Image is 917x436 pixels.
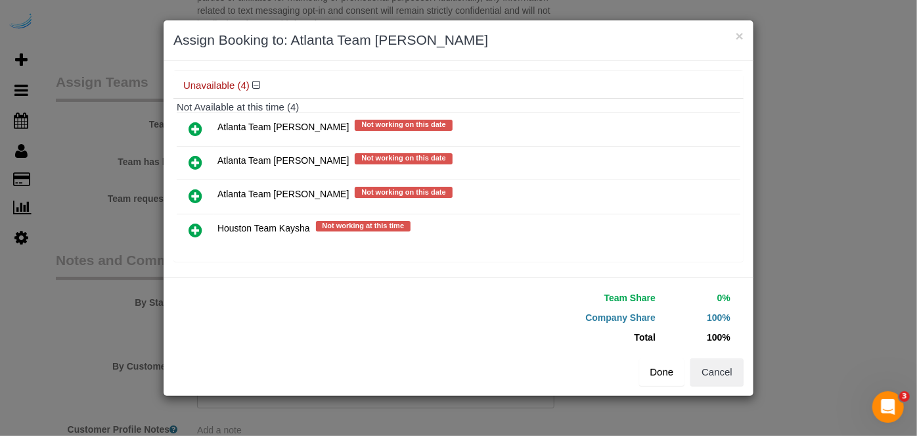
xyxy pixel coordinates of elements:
td: 100% [659,327,734,347]
td: 0% [659,288,734,308]
iframe: Intercom live chat [872,391,904,423]
span: Not working on this date [355,187,452,197]
span: Atlanta Team [PERSON_NAME] [217,156,349,166]
span: Houston Team Kaysha [217,223,310,233]
h4: Not Available at this time (4) [177,102,740,113]
h4: Unavailable (4) [183,80,734,91]
span: Atlanta Team [PERSON_NAME] [217,189,349,200]
span: Not working on this date [355,120,452,130]
span: Not working on this date [355,153,452,164]
span: 3 [899,391,910,402]
span: Not working at this time [316,221,411,231]
td: 100% [659,308,734,327]
span: Atlanta Team [PERSON_NAME] [217,122,349,133]
button: × [736,29,744,43]
td: Total [468,327,659,347]
td: Company Share [468,308,659,327]
button: Cancel [690,358,744,386]
td: Team Share [468,288,659,308]
h3: Assign Booking to: Atlanta Team [PERSON_NAME] [173,30,744,50]
button: Done [639,358,685,386]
